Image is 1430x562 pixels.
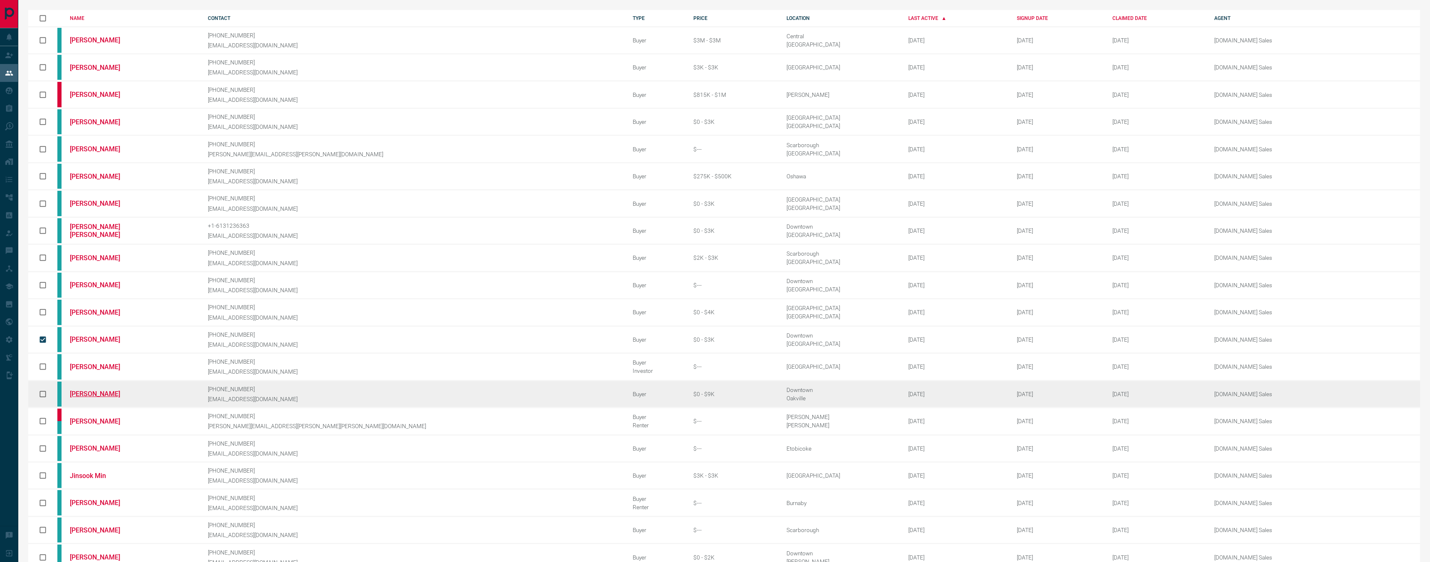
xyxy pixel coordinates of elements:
[1214,227,1318,234] p: [DOMAIN_NAME] Sales
[1112,363,1202,370] div: February 19th 2025, 3:52:01 PM
[908,91,1004,98] div: [DATE]
[1112,91,1202,98] div: February 19th 2025, 2:54:29 PM
[1017,15,1100,21] div: SIGNUP DATE
[208,96,620,103] p: [EMAIL_ADDRESS][DOMAIN_NAME]
[693,254,774,261] div: $2K - $3K
[908,173,1004,180] div: [DATE]
[786,395,896,402] div: Oakville
[57,409,62,421] div: property.ca
[57,300,62,325] div: condos.ca
[633,554,681,561] div: Buyer
[693,173,774,180] div: $275K - $500K
[208,205,620,212] p: [EMAIL_ADDRESS][DOMAIN_NAME]
[1214,146,1318,153] p: [DOMAIN_NAME] Sales
[208,178,620,185] p: [EMAIL_ADDRESS][DOMAIN_NAME]
[70,254,132,262] a: [PERSON_NAME]
[1112,309,1202,316] div: May 15th 2024, 1:44:07 PM
[786,278,896,284] div: Downtown
[70,553,132,561] a: [PERSON_NAME]
[57,55,62,80] div: condos.ca
[786,500,896,506] div: Burnaby
[786,250,896,257] div: Scarborough
[208,467,620,474] p: [PHONE_NUMBER]
[786,286,896,293] div: [GEOGRAPHIC_DATA]
[57,28,62,53] div: condos.ca
[208,532,620,538] p: [EMAIL_ADDRESS][DOMAIN_NAME]
[633,282,681,288] div: Buyer
[1112,37,1202,44] div: February 19th 2025, 7:57:09 PM
[908,554,1004,561] div: [DATE]
[786,33,896,39] div: Central
[1214,391,1318,397] p: [DOMAIN_NAME] Sales
[786,340,896,347] div: [GEOGRAPHIC_DATA]
[57,191,62,216] div: condos.ca
[1214,37,1318,44] p: [DOMAIN_NAME] Sales
[1017,336,1100,343] div: January 29th 2021, 3:12:26 PM
[693,227,774,234] div: $0 - $3K
[208,341,620,348] p: [EMAIL_ADDRESS][DOMAIN_NAME]
[633,504,681,510] div: Renter
[908,391,1004,397] div: [DATE]
[208,304,620,311] p: [PHONE_NUMBER]
[786,205,896,211] div: [GEOGRAPHIC_DATA]
[1112,418,1202,424] div: February 19th 2025, 8:03:42 PM
[633,414,681,420] div: Buyer
[786,15,896,21] div: LOCATION
[1214,472,1318,479] p: [DOMAIN_NAME] Sales
[70,64,132,71] a: [PERSON_NAME]
[57,354,62,379] div: condos.ca
[786,387,896,393] div: Downtown
[1017,472,1100,479] div: February 28th 2021, 9:50:40 AM
[208,141,620,148] p: [PHONE_NUMBER]
[633,64,681,71] div: Buyer
[786,196,896,203] div: [GEOGRAPHIC_DATA]
[693,64,774,71] div: $3K - $3K
[1112,527,1202,533] div: February 19th 2025, 3:39:42 PM
[693,309,774,316] div: $0 - $4K
[1214,363,1318,370] p: [DOMAIN_NAME] Sales
[57,382,62,407] div: condos.ca
[1214,282,1318,288] p: [DOMAIN_NAME] Sales
[57,136,62,161] div: condos.ca
[633,367,681,374] div: Investor
[633,527,681,533] div: Buyer
[1214,445,1318,452] p: [DOMAIN_NAME] Sales
[57,327,62,352] div: condos.ca
[70,118,132,126] a: [PERSON_NAME]
[693,554,774,561] div: $0 - $2K
[786,305,896,311] div: [GEOGRAPHIC_DATA]
[693,146,774,153] div: $---
[786,114,896,121] div: [GEOGRAPHIC_DATA]
[70,444,132,452] a: [PERSON_NAME]
[1214,200,1318,207] p: [DOMAIN_NAME] Sales
[693,418,774,424] div: $---
[208,113,620,120] p: [PHONE_NUMBER]
[786,550,896,557] div: Downtown
[786,445,896,452] div: Etobicoke
[908,227,1004,234] div: [DATE]
[208,549,620,556] p: [PHONE_NUMBER]
[1112,64,1202,71] div: June 24th 2024, 3:47:38 PM
[1017,527,1100,533] div: June 3rd 2017, 12:57:49 AM
[908,37,1004,44] div: [DATE]
[693,282,774,288] div: $---
[1112,173,1202,180] div: February 19th 2025, 4:28:11 PM
[1112,118,1202,125] div: October 2nd 2024, 1:27:57 PM
[1017,418,1100,424] div: April 24th 2021, 12:14:00 AM
[693,391,774,397] div: $0 - $9K
[208,32,620,39] p: [PHONE_NUMBER]
[693,37,774,44] div: $3M - $3M
[908,64,1004,71] div: [DATE]
[70,223,132,239] a: [PERSON_NAME] [PERSON_NAME]
[208,232,620,239] p: [EMAIL_ADDRESS][DOMAIN_NAME]
[908,15,1004,21] div: LAST ACTIVE
[633,146,681,153] div: Buyer
[208,59,620,66] p: [PHONE_NUMBER]
[633,227,681,234] div: Buyer
[1112,146,1202,153] div: February 19th 2025, 5:00:28 PM
[1112,336,1202,343] div: May 15th 2024, 2:20:03 PM
[633,37,681,44] div: Buyer
[1017,200,1100,207] div: October 30th 2023, 10:30:37 PM
[208,168,620,175] p: [PHONE_NUMBER]
[208,396,620,402] p: [EMAIL_ADDRESS][DOMAIN_NAME]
